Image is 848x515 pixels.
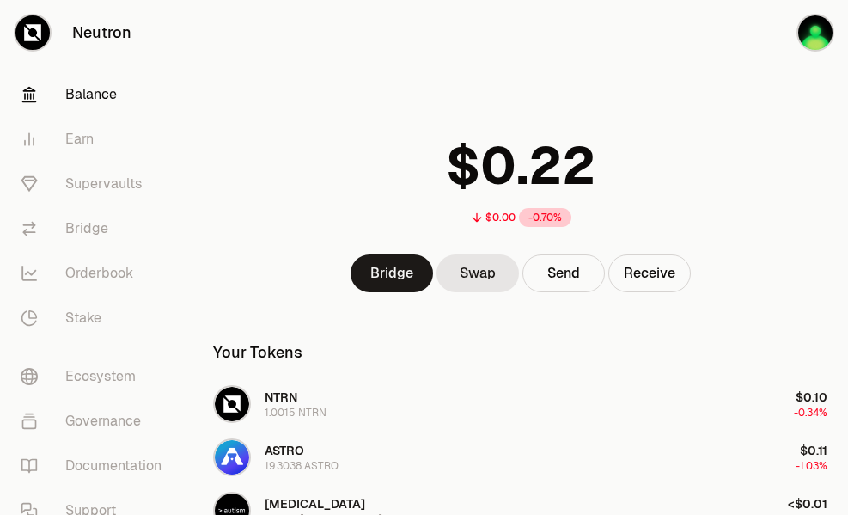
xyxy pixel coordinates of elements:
span: $0.11 [800,443,827,458]
span: -0.34% [794,406,827,420]
div: 19.3038 ASTRO [265,459,339,473]
span: ASTRO [265,443,304,458]
a: Bridge [7,206,186,251]
a: Ecosystem [7,354,186,399]
button: Send [522,254,605,292]
span: <$0.01 [788,496,827,512]
button: Receive [608,254,691,292]
a: Orderbook [7,251,186,296]
div: -0.70% [519,208,571,227]
div: Your Tokens [213,340,302,365]
button: ASTRO LogoASTRO19.3038 ASTRO$0.11-1.03% [203,432,838,483]
a: Stake [7,296,186,340]
img: NTRN Logo [215,387,249,421]
button: NTRN LogoNTRN1.0015 NTRN$0.10-0.34% [203,378,838,430]
a: Bridge [351,254,433,292]
img: Worldnet [798,15,833,50]
a: Governance [7,399,186,444]
span: NTRN [265,389,297,405]
img: ASTRO Logo [215,440,249,475]
div: $0.00 [485,211,516,224]
div: 1.0015 NTRN [265,406,326,420]
a: Earn [7,117,186,162]
span: -1.03% [796,459,827,473]
a: Supervaults [7,162,186,206]
span: $0.10 [796,389,827,405]
a: Balance [7,72,186,117]
a: Swap [436,254,519,292]
a: Documentation [7,444,186,488]
span: [MEDICAL_DATA] [265,496,365,512]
